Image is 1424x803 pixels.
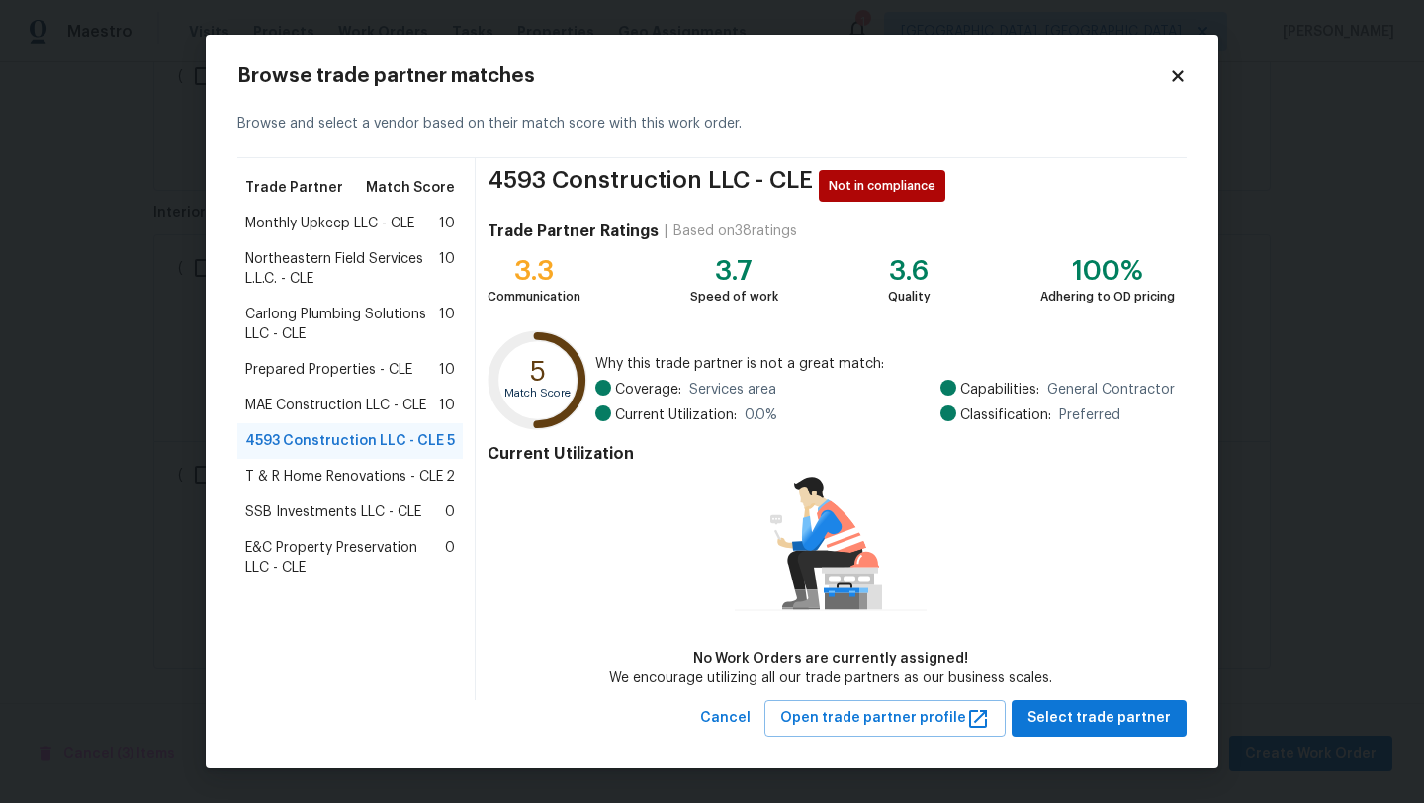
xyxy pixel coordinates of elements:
button: Open trade partner profile [764,700,1006,737]
span: Capabilities: [960,380,1039,400]
span: 5 [447,431,455,451]
div: 3.7 [690,261,778,281]
span: 0 [445,502,455,522]
span: Northeastern Field Services L.L.C. - CLE [245,249,439,289]
span: Classification: [960,405,1051,425]
span: Match Score [366,178,455,198]
div: Based on 38 ratings [673,222,797,241]
div: Speed of work [690,287,778,307]
h4: Trade Partner Ratings [488,222,659,241]
span: 2 [446,467,455,487]
span: 10 [439,214,455,233]
span: Prepared Properties - CLE [245,360,412,380]
span: Coverage: [615,380,681,400]
div: Communication [488,287,580,307]
span: MAE Construction LLC - CLE [245,396,426,415]
text: 5 [530,358,546,386]
span: T & R Home Renovations - CLE [245,467,443,487]
div: Browse and select a vendor based on their match score with this work order. [237,90,1187,158]
h2: Browse trade partner matches [237,66,1169,86]
span: 10 [439,360,455,380]
span: Monthly Upkeep LLC - CLE [245,214,414,233]
span: Cancel [700,706,751,731]
span: Open trade partner profile [780,706,990,731]
div: Adhering to OD pricing [1040,287,1175,307]
span: Not in compliance [829,176,943,196]
span: General Contractor [1047,380,1175,400]
div: 100% [1040,261,1175,281]
button: Select trade partner [1012,700,1187,737]
span: Preferred [1059,405,1120,425]
span: Why this trade partner is not a great match: [595,354,1175,374]
span: 10 [439,396,455,415]
div: We encourage utilizing all our trade partners as our business scales. [609,669,1052,688]
span: 0 [445,538,455,578]
span: 4593 Construction LLC - CLE [488,170,813,202]
span: Select trade partner [1027,706,1171,731]
button: Cancel [692,700,758,737]
div: No Work Orders are currently assigned! [609,649,1052,669]
div: 3.6 [888,261,931,281]
div: 3.3 [488,261,580,281]
span: 10 [439,249,455,289]
span: 0.0 % [745,405,777,425]
span: 4593 Construction LLC - CLE [245,431,444,451]
text: Match Score [504,389,571,400]
div: Quality [888,287,931,307]
h4: Current Utilization [488,444,1175,464]
div: | [659,222,673,241]
span: Current Utilization: [615,405,737,425]
span: Services area [689,380,776,400]
span: E&C Property Preservation LLC - CLE [245,538,445,578]
span: Carlong Plumbing Solutions LLC - CLE [245,305,439,344]
span: Trade Partner [245,178,343,198]
span: SSB Investments LLC - CLE [245,502,421,522]
span: 10 [439,305,455,344]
